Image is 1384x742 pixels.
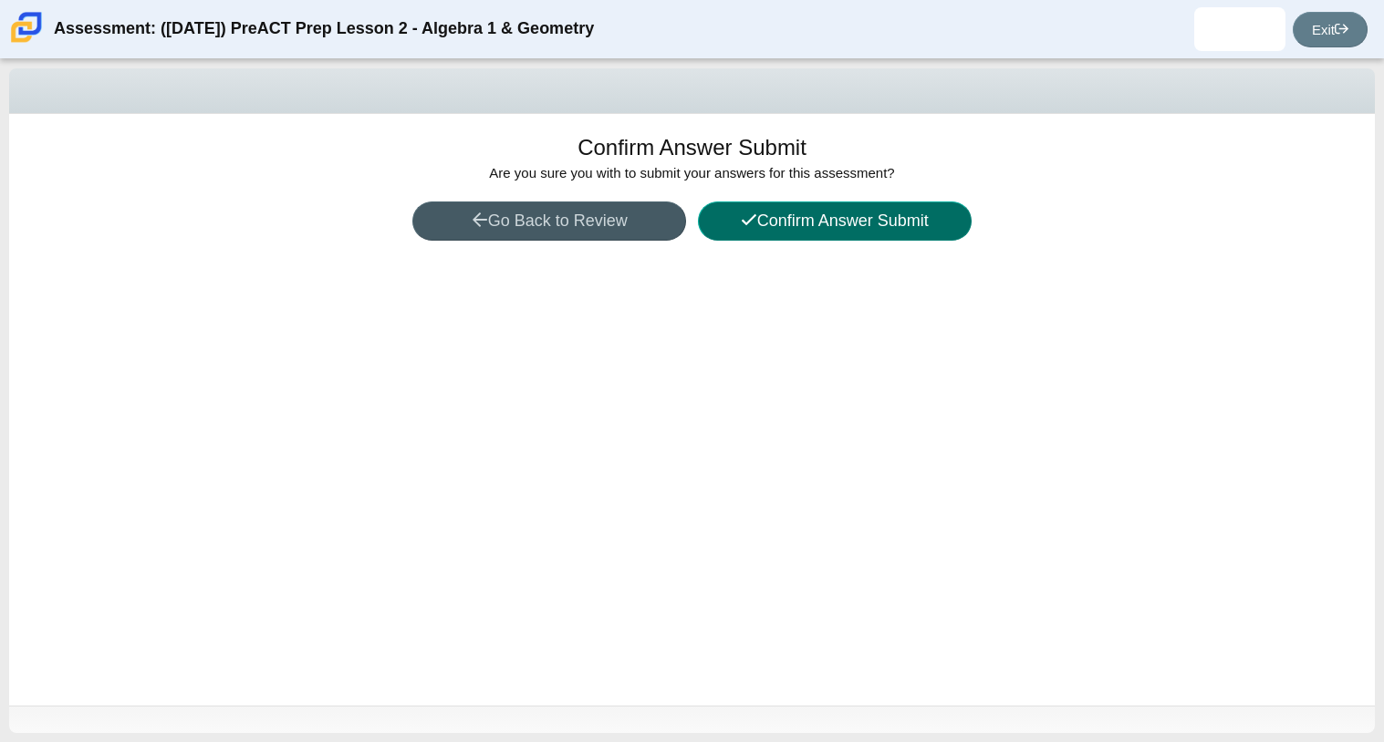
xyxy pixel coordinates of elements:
a: Carmen School of Science & Technology [7,34,46,49]
span: Are you sure you with to submit your answers for this assessment? [489,165,894,180]
button: Go Back to Review [412,201,686,241]
div: Assessment: ([DATE]) PreACT Prep Lesson 2 - Algebra 1 & Geometry [54,7,594,51]
a: Exit [1293,12,1368,47]
h1: Confirm Answer Submit [578,132,806,163]
img: Carmen School of Science & Technology [7,8,46,46]
img: giovani.longoria.BQjCFI [1225,15,1254,44]
button: Confirm Answer Submit [698,201,972,241]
